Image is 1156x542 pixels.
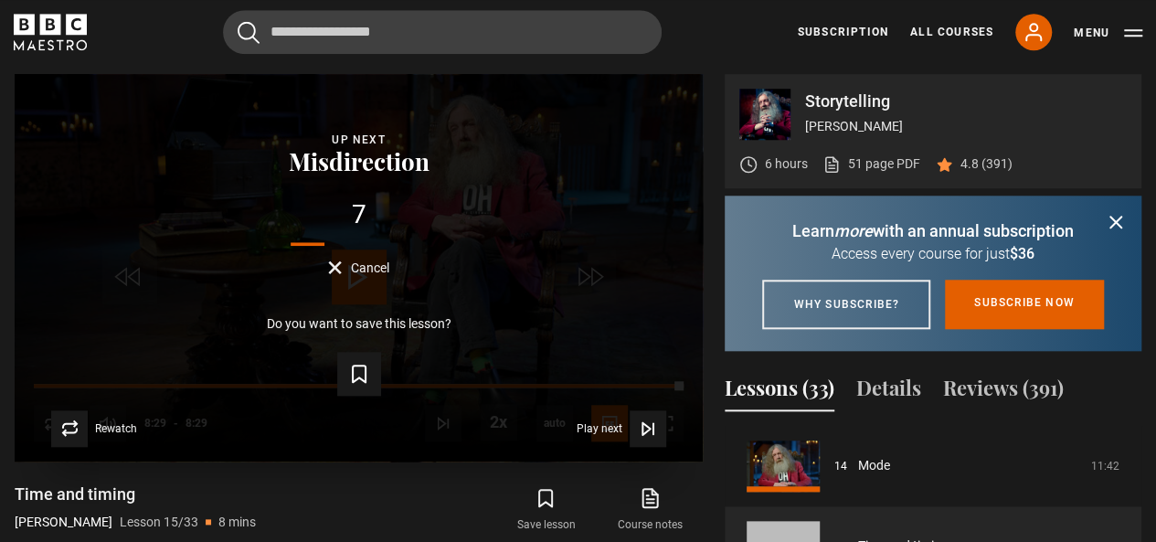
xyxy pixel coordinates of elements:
h1: Time and timing [15,484,256,505]
button: Reviews (391) [943,373,1064,411]
p: 4.8 (391) [960,154,1013,174]
i: more [834,221,873,240]
a: Course notes [599,484,703,537]
p: Do you want to save this lesson? [267,317,451,330]
p: [PERSON_NAME] [805,117,1127,136]
a: 51 page PDF [822,154,920,174]
button: Misdirection [283,149,435,175]
a: Subscription [798,24,888,40]
p: Access every course for just [747,243,1119,265]
span: $36 [1010,245,1034,262]
span: Play next [577,423,622,434]
span: Cancel [351,261,389,274]
button: Lessons (33) [725,373,834,411]
div: 7 [44,202,673,228]
button: Toggle navigation [1074,24,1142,42]
button: Cancel [328,260,389,274]
a: Subscribe now [945,280,1104,329]
a: Why subscribe? [762,280,930,329]
div: Up next [44,131,673,149]
button: Play next [577,410,666,447]
p: 8 mins [218,513,256,532]
button: Save lesson [493,484,598,537]
span: Rewatch [95,423,137,434]
p: Learn with an annual subscription [747,218,1119,243]
video-js: Video Player [15,74,703,462]
a: Mode [858,456,890,475]
p: 6 hours [765,154,808,174]
p: [PERSON_NAME] [15,513,112,532]
a: All Courses [910,24,993,40]
svg: BBC Maestro [14,14,87,50]
p: Storytelling [805,93,1127,110]
button: Details [856,373,921,411]
p: Lesson 15/33 [120,513,198,532]
button: Submit the search query [238,21,260,44]
input: Search [223,10,662,54]
button: Rewatch [51,410,137,447]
